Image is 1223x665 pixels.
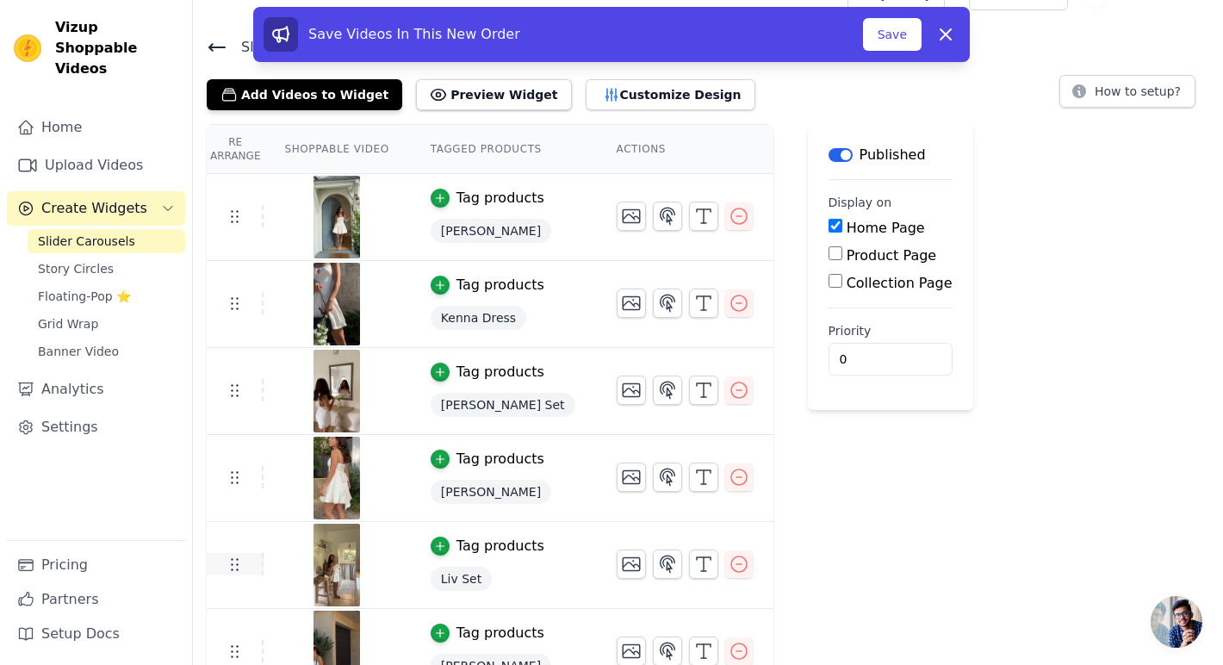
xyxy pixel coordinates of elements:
[456,449,544,469] div: Tag products
[586,79,755,110] button: Customize Design
[431,623,544,643] button: Tag products
[38,260,114,277] span: Story Circles
[617,463,646,492] button: Change Thumbnail
[410,125,596,174] th: Tagged Products
[847,247,937,264] label: Product Page
[207,79,402,110] button: Add Videos to Widget
[431,306,526,330] span: Kenna Dress
[431,393,575,417] span: [PERSON_NAME] Set
[313,524,361,606] img: vizup-images-a677.png
[617,550,646,579] button: Change Thumbnail
[431,188,544,208] button: Tag products
[7,548,185,582] a: Pricing
[7,372,185,407] a: Analytics
[38,288,131,305] span: Floating-Pop ⭐
[431,567,492,591] span: Liv Set
[313,176,361,258] img: vizup-images-4df6.png
[860,145,926,165] p: Published
[313,263,361,345] img: vizup-images-c377.png
[38,233,135,250] span: Slider Carousels
[431,219,551,243] span: [PERSON_NAME]
[829,322,953,339] label: Priority
[28,312,185,336] a: Grid Wrap
[416,79,571,110] button: Preview Widget
[456,188,544,208] div: Tag products
[38,315,98,332] span: Grid Wrap
[456,536,544,556] div: Tag products
[1059,75,1195,108] button: How to setup?
[308,26,520,42] span: Save Videos In This New Order
[847,275,953,291] label: Collection Page
[863,18,922,51] button: Save
[7,582,185,617] a: Partners
[38,343,119,360] span: Banner Video
[431,536,544,556] button: Tag products
[617,376,646,405] button: Change Thumbnail
[313,437,361,519] img: vizup-images-25fa.png
[431,449,544,469] button: Tag products
[28,229,185,253] a: Slider Carousels
[28,284,185,308] a: Floating-Pop ⭐
[431,480,551,504] span: [PERSON_NAME]
[41,198,147,219] span: Create Widgets
[264,125,409,174] th: Shoppable Video
[7,410,185,444] a: Settings
[617,202,646,231] button: Change Thumbnail
[617,289,646,318] button: Change Thumbnail
[456,362,544,382] div: Tag products
[7,110,185,145] a: Home
[431,362,544,382] button: Tag products
[313,350,361,432] img: vizup-images-eb5d.png
[28,339,185,364] a: Banner Video
[431,275,544,295] button: Tag products
[829,194,892,211] legend: Display on
[207,125,264,174] th: Re Arrange
[7,617,185,651] a: Setup Docs
[7,148,185,183] a: Upload Videos
[847,220,925,236] label: Home Page
[456,623,544,643] div: Tag products
[596,125,773,174] th: Actions
[1059,87,1195,103] a: How to setup?
[7,191,185,226] button: Create Widgets
[456,275,544,295] div: Tag products
[28,257,185,281] a: Story Circles
[1151,596,1202,648] a: Open chat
